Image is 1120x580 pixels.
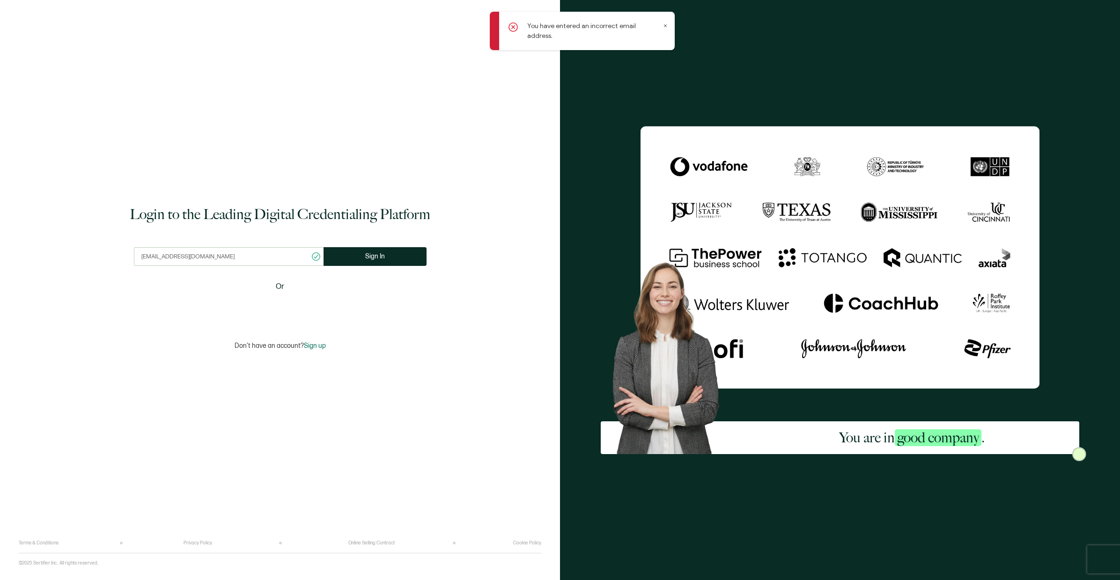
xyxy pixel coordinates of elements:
button: Sign In [324,247,427,266]
ion-icon: checkmark circle outline [311,251,321,262]
h1: Login to the Leading Digital Credentialing Platform [130,205,430,224]
img: Sertifier Login [1072,447,1086,461]
div: Sign in with Google. Opens in new tab [226,299,334,319]
span: Sign up [304,342,326,350]
img: Sertifier Login - You are in <span class="strong-h">good company</span>. Hero [601,253,744,455]
a: Cookie Policy [513,540,541,546]
span: Or [276,281,284,293]
h2: You are in . [839,428,985,447]
a: Terms & Conditions [19,540,59,546]
a: Online Selling Contract [348,540,395,546]
img: Sertifier Login - You are in <span class="strong-h">good company</span>. [641,126,1039,389]
p: Don't have an account? [235,342,326,350]
span: Sign In [365,253,385,260]
p: ©2025 Sertifier Inc.. All rights reserved. [19,560,98,566]
span: good company [895,429,981,446]
p: You have entered an incorrect email address. [527,21,661,41]
a: Privacy Policy [184,540,212,546]
input: Enter your work email address [134,247,324,266]
iframe: Sign in with Google Button [221,299,339,319]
